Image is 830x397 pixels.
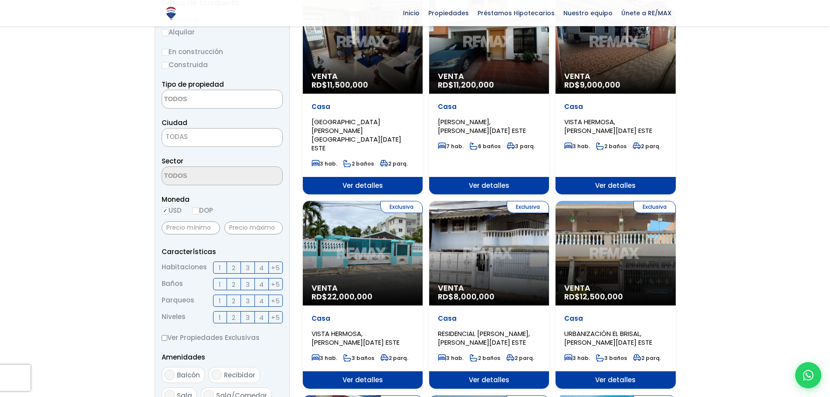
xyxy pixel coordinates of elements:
span: 2 [232,279,235,290]
span: Balcón [177,370,200,380]
span: 3 [246,262,250,273]
span: 2 baños [596,143,627,150]
span: RD$ [564,291,623,302]
p: Casa [438,314,540,323]
input: En construcción [162,49,169,56]
span: Ver detalles [556,371,675,389]
span: +5 [271,295,280,306]
span: 3 parq. [507,143,535,150]
p: Amenidades [162,352,283,363]
span: Inicio [399,7,424,20]
a: Exclusiva Venta RD$22,000,000 Casa VISTA HERMOSA, [PERSON_NAME][DATE] ESTE 3 hab. 3 baños 2 parq.... [303,201,423,389]
span: Baños [162,278,183,290]
span: RD$ [438,79,494,90]
label: USD [162,205,182,216]
span: TODAS [162,131,282,143]
span: [PERSON_NAME], [PERSON_NAME][DATE] ESTE [438,117,526,135]
span: 4 [259,295,264,306]
span: Sector [162,156,183,166]
span: 3 hab. [438,354,464,362]
span: 7 hab. [438,143,464,150]
span: 4 [259,262,264,273]
span: 9,000,000 [580,79,620,90]
span: 2 baños [343,160,374,167]
label: En construcción [162,46,283,57]
span: +5 [271,279,280,290]
span: Venta [438,284,540,292]
input: USD [162,207,169,214]
img: Logo de REMAX [163,6,179,21]
span: 22,000,000 [327,291,373,302]
span: TODAS [162,128,283,147]
span: 11,500,000 [327,79,368,90]
p: Casa [438,102,540,111]
span: 2 parq. [380,354,408,362]
span: 2 baños [470,354,500,362]
input: DOP [192,207,199,214]
span: 2 [232,312,235,323]
span: RD$ [564,79,620,90]
span: 3 [246,312,250,323]
span: RD$ [438,291,495,302]
span: Ver detalles [303,177,423,194]
span: 2 parq. [380,160,408,167]
span: URBANIZACIÓN EL BRISAL, [PERSON_NAME][DATE] ESTE [564,329,652,347]
span: RESIDENCIAL [PERSON_NAME], [PERSON_NAME][DATE] ESTE [438,329,530,347]
span: Ciudad [162,118,187,127]
a: Exclusiva Venta RD$12,500,000 Casa URBANIZACIÓN EL BRISAL, [PERSON_NAME][DATE] ESTE 3 hab. 3 baño... [556,201,675,389]
label: Alquilar [162,27,283,37]
span: 3 baños [343,354,374,362]
span: 3 hab. [564,354,590,362]
span: Exclusiva [634,201,676,213]
span: 1 [219,312,221,323]
label: Ver Propiedades Exclusivas [162,332,283,343]
span: Exclusiva [507,201,549,213]
input: Alquilar [162,29,169,36]
span: Ver detalles [303,371,423,389]
span: Recibidor [224,370,255,380]
input: Precio máximo [224,221,283,234]
span: 3 [246,279,250,290]
span: Exclusiva [380,201,423,213]
span: TODAS [166,132,188,141]
span: 3 hab. [312,160,337,167]
input: Construida [162,62,169,69]
span: 2 parq. [633,143,661,150]
span: Venta [312,72,414,81]
span: 8,000,000 [454,291,495,302]
span: Ver detalles [429,371,549,389]
a: Exclusiva Venta RD$8,000,000 Casa RESIDENCIAL [PERSON_NAME], [PERSON_NAME][DATE] ESTE 3 hab. 2 ba... [429,201,549,389]
span: 12,500,000 [580,291,623,302]
span: Préstamos Hipotecarios [473,7,559,20]
input: Ver Propiedades Exclusivas [162,335,167,341]
label: Construida [162,59,283,70]
span: Propiedades [424,7,473,20]
p: Casa [312,314,414,323]
span: Ver detalles [556,177,675,194]
span: Venta [438,72,540,81]
span: 3 baños [596,354,627,362]
span: 2 parq. [506,354,534,362]
label: DOP [192,205,213,216]
span: 3 [246,295,250,306]
span: Ver detalles [429,177,549,194]
textarea: Search [162,90,247,109]
p: Casa [312,102,414,111]
input: Balcón [164,370,175,380]
input: Precio mínimo [162,221,220,234]
span: +5 [271,262,280,273]
span: RD$ [312,291,373,302]
span: VISTA HERMOSA, [PERSON_NAME][DATE] ESTE [312,329,400,347]
span: [GEOGRAPHIC_DATA][PERSON_NAME][GEOGRAPHIC_DATA][DATE] ESTE [312,117,401,153]
span: Moneda [162,194,283,205]
span: 2 parq. [633,354,661,362]
span: 6 baños [470,143,501,150]
p: Características [162,246,283,257]
span: Niveles [162,311,186,323]
span: 1 [219,279,221,290]
span: Venta [564,72,667,81]
span: 4 [259,279,264,290]
span: Venta [564,284,667,292]
span: Venta [312,284,414,292]
p: Casa [564,102,667,111]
